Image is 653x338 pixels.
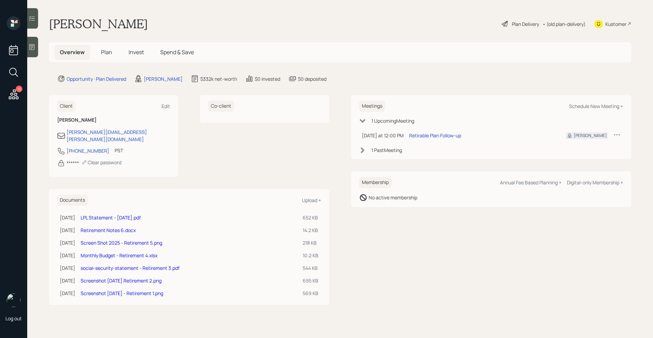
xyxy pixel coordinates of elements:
div: [DATE] [60,252,75,259]
div: 652 KB [303,214,318,221]
a: social-security-statement - Retirement 3.pdf [81,265,180,271]
div: No active membership [369,194,417,201]
div: [DATE] at 12:00 PM [362,132,404,139]
span: Plan [101,48,112,56]
h6: Meetings [359,101,385,112]
div: Upload + [302,197,321,203]
a: Screenshot [DATE] Retirement 2.png [81,277,162,284]
span: Invest [129,48,144,56]
div: $332k net-worth [200,75,237,82]
h6: [PERSON_NAME] [57,117,170,123]
h1: [PERSON_NAME] [49,16,148,31]
h6: Client [57,101,76,112]
div: PST [115,147,123,154]
a: Screenshot [DATE] - Retirement 1.png [81,290,163,296]
div: [PERSON_NAME] [574,133,607,139]
div: 695 KB [303,277,318,284]
div: $0 invested [255,75,280,82]
div: Annual Fee Based Planning + [500,179,562,186]
div: Log out [5,315,22,322]
div: 218 KB [303,239,318,246]
img: michael-russo-headshot.png [7,293,20,307]
span: Spend & Save [160,48,194,56]
div: [PERSON_NAME] [144,75,183,82]
div: $0 deposited [298,75,326,82]
div: 10.2 KB [303,252,318,259]
div: 14.2 KB [303,227,318,234]
div: Edit [162,103,170,109]
div: [DATE] [60,227,75,234]
div: Digital-only Membership + [567,179,623,186]
h6: Co-client [208,101,234,112]
div: [DATE] [60,264,75,272]
span: Overview [60,48,85,56]
div: Schedule New Meeting + [569,103,623,109]
div: Plan Delivery [512,20,539,28]
a: LPL Statement - [DATE].pdf [81,214,141,221]
div: Opportunity · Plan Delivered [67,75,126,82]
div: [PERSON_NAME][EMAIL_ADDRESS][PERSON_NAME][DOMAIN_NAME] [67,128,170,143]
h6: Documents [57,195,88,206]
div: 569 KB [303,290,318,297]
h6: Membership [359,177,391,188]
div: 544 KB [303,264,318,272]
div: • (old plan-delivery) [542,20,586,28]
div: [DATE] [60,214,75,221]
a: Screen Shot 2025 - Retirement 5.png [81,240,162,246]
div: [DATE] [60,290,75,297]
div: Retirable Plan Follow-up [409,132,461,139]
a: Retirement Notes 6.docx [81,227,136,233]
div: 10 [16,86,22,92]
div: 1 Upcoming Meeting [371,117,414,124]
div: [DATE] [60,239,75,246]
div: 1 Past Meeting [371,147,402,154]
div: Clear password [82,159,121,166]
div: Kustomer [605,20,626,28]
div: [PHONE_NUMBER] [67,147,109,154]
div: [DATE] [60,277,75,284]
a: Monthly Budget - Retirement 4.xlsx [81,252,157,259]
